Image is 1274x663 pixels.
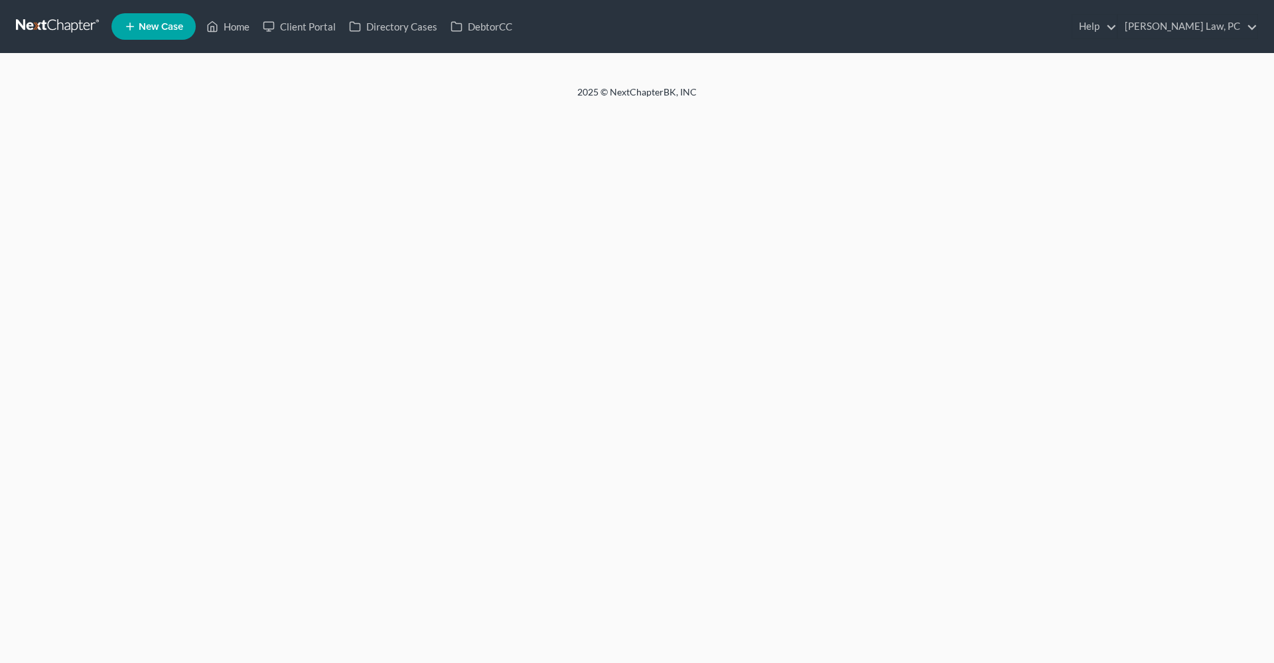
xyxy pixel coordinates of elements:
[1072,15,1117,38] a: Help
[111,13,196,40] new-legal-case-button: New Case
[444,15,519,38] a: DebtorCC
[200,15,256,38] a: Home
[259,86,1015,109] div: 2025 © NextChapterBK, INC
[256,15,342,38] a: Client Portal
[342,15,444,38] a: Directory Cases
[1118,15,1257,38] a: [PERSON_NAME] Law, PC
